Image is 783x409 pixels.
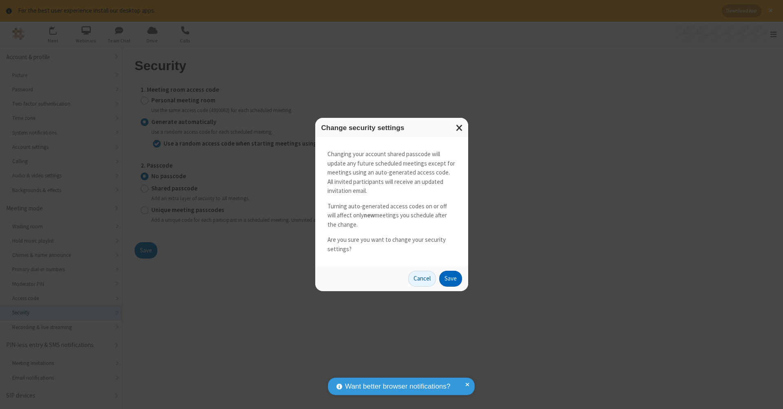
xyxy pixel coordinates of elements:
p: Turning auto-generated access codes on or off will affect only meetings you schedule after the ch... [327,202,456,230]
p: Changing your account shared passcode will update any future scheduled meetings except for meetin... [327,150,456,196]
p: Are you sure you want to change your security settings? [327,235,456,254]
h3: Change security settings [321,124,462,132]
span: Want better browser notifications? [345,381,450,392]
button: Cancel [408,271,436,287]
strong: new [364,211,375,219]
button: Save [439,271,462,287]
button: Close modal [451,118,468,138]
